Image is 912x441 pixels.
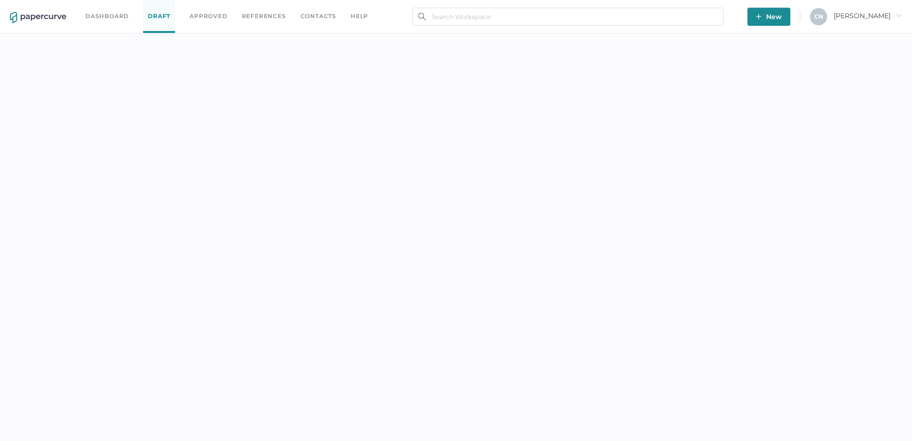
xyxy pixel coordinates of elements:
img: search.bf03fe8b.svg [418,13,426,21]
input: Search Workspace [412,8,724,26]
span: New [756,8,782,26]
button: New [747,8,790,26]
a: Contacts [301,11,336,21]
img: plus-white.e19ec114.svg [756,14,761,19]
a: References [242,11,286,21]
img: papercurve-logo-colour.7244d18c.svg [10,12,66,23]
span: [PERSON_NAME] [834,11,902,20]
a: Dashboard [85,11,129,21]
span: C N [814,13,823,20]
a: Approved [189,11,227,21]
div: help [351,11,368,21]
i: arrow_right [895,12,902,19]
